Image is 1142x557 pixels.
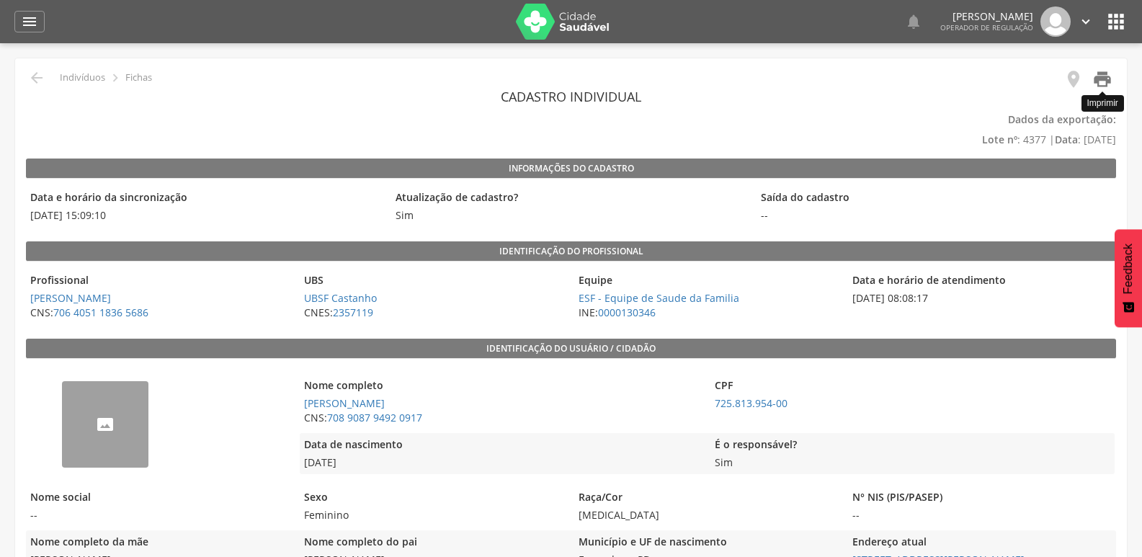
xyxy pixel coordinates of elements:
p: : 4377 | : [DATE] [26,110,1116,150]
legend: N° NIS (PIS/PASEP) [848,490,1115,507]
legend: Data e horário de atendimento [848,273,1115,290]
legend: Saída do cadastro [757,190,1115,207]
b: Dados da exportação: [1008,112,1116,126]
b: Lote nº [982,133,1017,146]
a:  [14,11,45,32]
img: 120 [62,384,73,396]
legend: Identificação do usuário / cidadão [26,339,1116,359]
span: CNS: [26,306,293,320]
i:  [28,69,45,86]
i:  [1063,69,1084,89]
a: 0000130346 [598,306,656,319]
legend: CPF [710,378,1114,395]
legend: Identificação do profissional [26,241,1116,262]
span: -- [26,508,293,522]
a: [PERSON_NAME] [30,291,111,305]
b: Data [1055,133,1078,146]
i:  [1105,10,1128,33]
i:  [107,70,123,86]
span: Feedback [1122,244,1135,294]
legend: Raça/Cor [574,490,841,507]
span: Operador de regulação [940,22,1033,32]
i:  [905,13,922,30]
legend: UBS [300,273,566,290]
p: [PERSON_NAME] [940,12,1033,22]
legend: Informações do Cadastro [26,159,1116,179]
a: 708 9087 9492 0917 [327,411,422,424]
span: [DATE] [300,455,703,470]
span: [DATE] 08:08:17 [848,291,1115,306]
legend: Atualização de cadastro? [391,190,749,207]
a: Imprimir [1084,69,1112,93]
legend: Nome completo [300,378,703,395]
i:  [1092,69,1112,89]
span: CNS: [300,411,703,425]
legend: Nome completo da mãe [26,535,293,551]
legend: Equipe [574,273,841,290]
legend: Nome social [26,490,293,507]
i:  [1078,14,1094,30]
legend: É o responsável? [710,437,1114,454]
span: -- [848,508,1115,522]
span: Feminino [300,508,566,522]
a: 725.813.954-00 [715,396,788,410]
button: Feedback - Mostrar pesquisa [1115,229,1142,327]
a:  [905,6,922,37]
legend: Endereço atual [848,535,1115,551]
div: Imprimir [1081,95,1124,112]
span: INE: [574,306,841,320]
a: [PERSON_NAME] [304,396,385,410]
legend: Nome completo do pai [300,535,566,551]
a:  [1078,6,1094,37]
span: CNES: [300,306,566,320]
span: [DATE] 15:09:10 [26,208,384,223]
legend: Data e horário da sincronização [26,190,384,207]
a: ESF - Equipe de Saude da Familia [579,291,739,305]
header: Cadastro individual [26,84,1116,110]
legend: Profissional [26,273,293,290]
a: UBSF Castanho [304,291,377,305]
p: Indivíduos [60,72,105,84]
span: [MEDICAL_DATA] [574,508,841,522]
legend: Sexo [300,490,566,507]
span: Sim [391,208,418,223]
legend: Município e UF de nascimento [574,535,841,551]
a: 706 4051 1836 5686 [53,306,148,319]
a: 2357119 [333,306,373,319]
legend: Data de nascimento [300,437,703,454]
span: -- [757,208,1115,223]
p: Fichas [125,72,152,84]
span: Sim [710,455,1114,470]
i:  [21,13,38,30]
